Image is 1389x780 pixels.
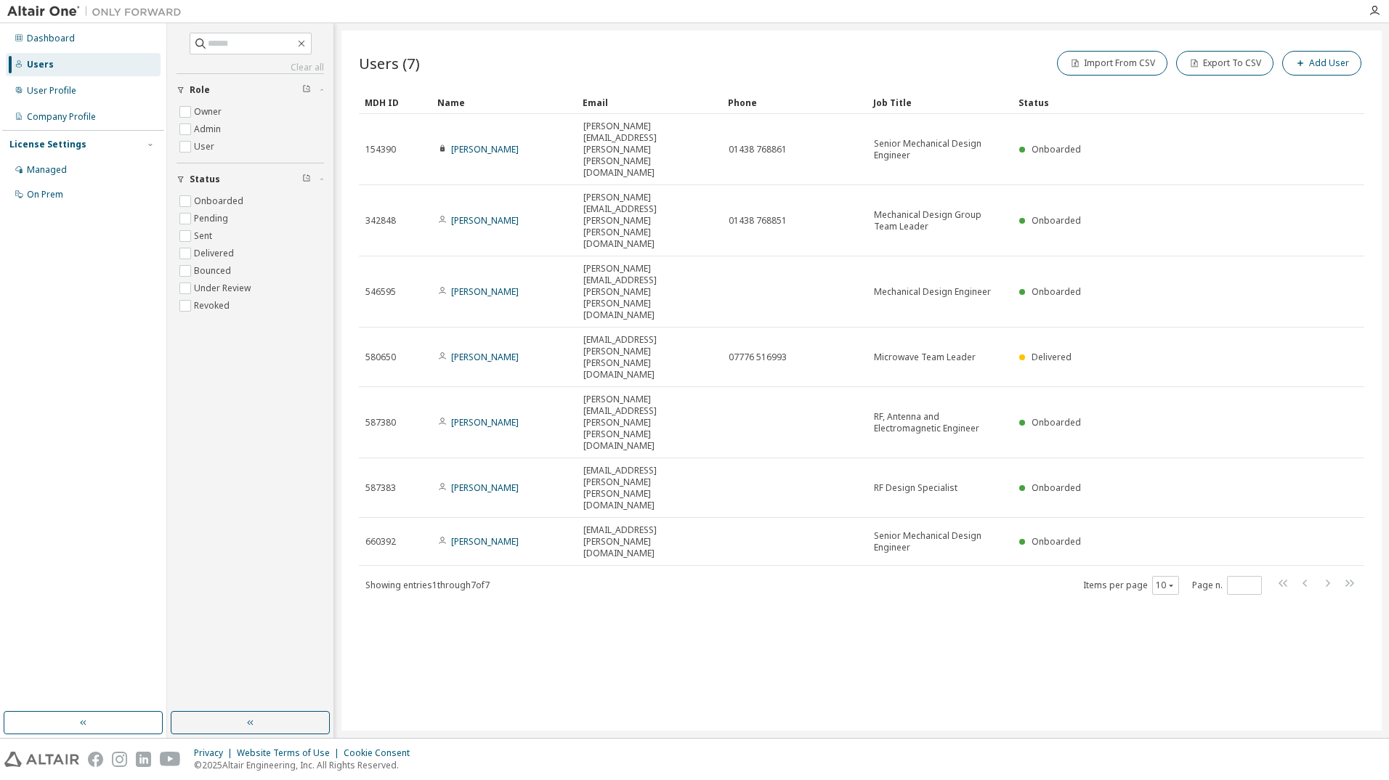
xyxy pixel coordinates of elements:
label: Revoked [194,297,232,314]
span: [PERSON_NAME][EMAIL_ADDRESS][PERSON_NAME][PERSON_NAME][DOMAIN_NAME] [583,263,716,321]
div: Website Terms of Use [237,747,344,759]
span: 01438 768861 [729,144,787,155]
a: [PERSON_NAME] [451,482,519,494]
span: Onboarded [1032,214,1081,227]
div: Phone [728,91,862,114]
span: 342848 [365,215,396,227]
label: Bounced [194,262,234,280]
label: Under Review [194,280,254,297]
div: Dashboard [27,33,75,44]
span: Items per page [1083,576,1179,595]
button: 10 [1156,580,1175,591]
a: [PERSON_NAME] [451,143,519,155]
label: User [194,138,217,155]
div: Managed [27,164,67,176]
div: Company Profile [27,111,96,123]
button: Add User [1282,51,1361,76]
span: [EMAIL_ADDRESS][PERSON_NAME][DOMAIN_NAME] [583,524,716,559]
label: Sent [194,227,215,245]
span: RF, Antenna and Electromagnetic Engineer [874,411,1006,434]
label: Pending [194,210,231,227]
div: Job Title [873,91,1007,114]
button: Export To CSV [1176,51,1273,76]
span: Status [190,174,220,185]
img: Altair One [7,4,189,19]
span: Onboarded [1032,285,1081,298]
label: Onboarded [194,192,246,210]
div: User Profile [27,85,76,97]
a: [PERSON_NAME] [451,285,519,298]
span: Clear filter [302,84,311,96]
span: Onboarded [1032,482,1081,494]
div: Cookie Consent [344,747,418,759]
img: altair_logo.svg [4,752,79,767]
a: Clear all [177,62,324,73]
span: Onboarded [1032,535,1081,548]
a: [PERSON_NAME] [451,416,519,428]
span: 580650 [365,352,396,363]
button: Import From CSV [1057,51,1167,76]
span: [PERSON_NAME][EMAIL_ADDRESS][PERSON_NAME][PERSON_NAME][DOMAIN_NAME] [583,121,716,179]
a: [PERSON_NAME] [451,214,519,227]
div: Users [27,59,54,70]
span: Clear filter [302,174,311,185]
span: 587380 [365,417,396,428]
button: Role [177,74,324,106]
span: Showing entries 1 through 7 of 7 [365,579,490,591]
a: [PERSON_NAME] [451,535,519,548]
span: Mechanical Design Engineer [874,286,991,298]
span: 01438 768851 [729,215,787,227]
label: Owner [194,103,224,121]
img: youtube.svg [160,752,181,767]
div: MDH ID [365,91,426,114]
span: [EMAIL_ADDRESS][PERSON_NAME][PERSON_NAME][DOMAIN_NAME] [583,465,716,511]
span: [PERSON_NAME][EMAIL_ADDRESS][PERSON_NAME][PERSON_NAME][DOMAIN_NAME] [583,192,716,250]
span: 587383 [365,482,396,494]
span: Delivered [1032,351,1072,363]
span: [PERSON_NAME][EMAIL_ADDRESS][PERSON_NAME][PERSON_NAME][DOMAIN_NAME] [583,394,716,452]
span: Microwave Team Leader [874,352,976,363]
span: 546595 [365,286,396,298]
span: 07776 516993 [729,352,787,363]
div: Privacy [194,747,237,759]
div: Email [583,91,716,114]
img: facebook.svg [88,752,103,767]
span: Senior Mechanical Design Engineer [874,138,1006,161]
img: linkedin.svg [136,752,151,767]
span: Onboarded [1032,416,1081,428]
p: © 2025 Altair Engineering, Inc. All Rights Reserved. [194,759,418,771]
span: Page n. [1192,576,1262,595]
span: 660392 [365,536,396,548]
div: On Prem [27,189,63,200]
span: Onboarded [1032,143,1081,155]
div: License Settings [9,139,86,150]
span: Users (7) [359,53,420,73]
img: instagram.svg [112,752,127,767]
span: Role [190,84,210,96]
button: Status [177,163,324,195]
label: Admin [194,121,224,138]
span: Mechanical Design Group Team Leader [874,209,1006,232]
a: [PERSON_NAME] [451,351,519,363]
span: Senior Mechanical Design Engineer [874,530,1006,553]
span: RF Design Specialist [874,482,957,494]
div: Status [1019,91,1289,114]
div: Name [437,91,571,114]
span: 154390 [365,144,396,155]
span: [EMAIL_ADDRESS][PERSON_NAME][PERSON_NAME][DOMAIN_NAME] [583,334,716,381]
label: Delivered [194,245,237,262]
